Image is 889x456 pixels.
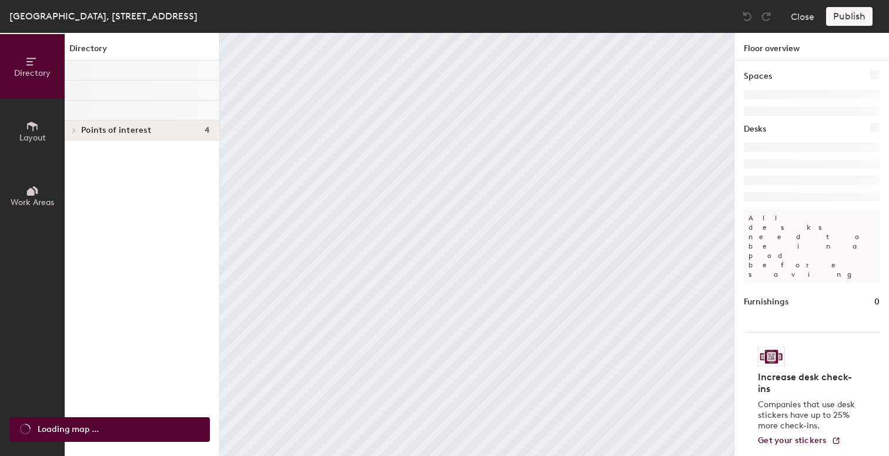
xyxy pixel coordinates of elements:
[744,209,880,284] p: All desks need to be in a pod before saving
[9,9,198,24] div: [GEOGRAPHIC_DATA], [STREET_ADDRESS]
[758,436,841,446] a: Get your stickers
[758,435,827,445] span: Get your stickers
[760,11,772,22] img: Redo
[205,126,210,135] span: 4
[14,68,51,78] span: Directory
[38,423,99,436] span: Loading map ...
[758,347,785,367] img: Sticker logo
[11,197,54,207] span: Work Areas
[744,70,772,83] h1: Spaces
[81,126,151,135] span: Points of interest
[758,371,858,395] h4: Increase desk check-ins
[220,33,734,456] canvas: Map
[19,133,46,143] span: Layout
[791,7,814,26] button: Close
[734,33,889,61] h1: Floor overview
[65,42,219,61] h1: Directory
[874,296,880,309] h1: 0
[744,123,766,136] h1: Desks
[744,296,788,309] h1: Furnishings
[758,400,858,431] p: Companies that use desk stickers have up to 25% more check-ins.
[741,11,753,22] img: Undo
